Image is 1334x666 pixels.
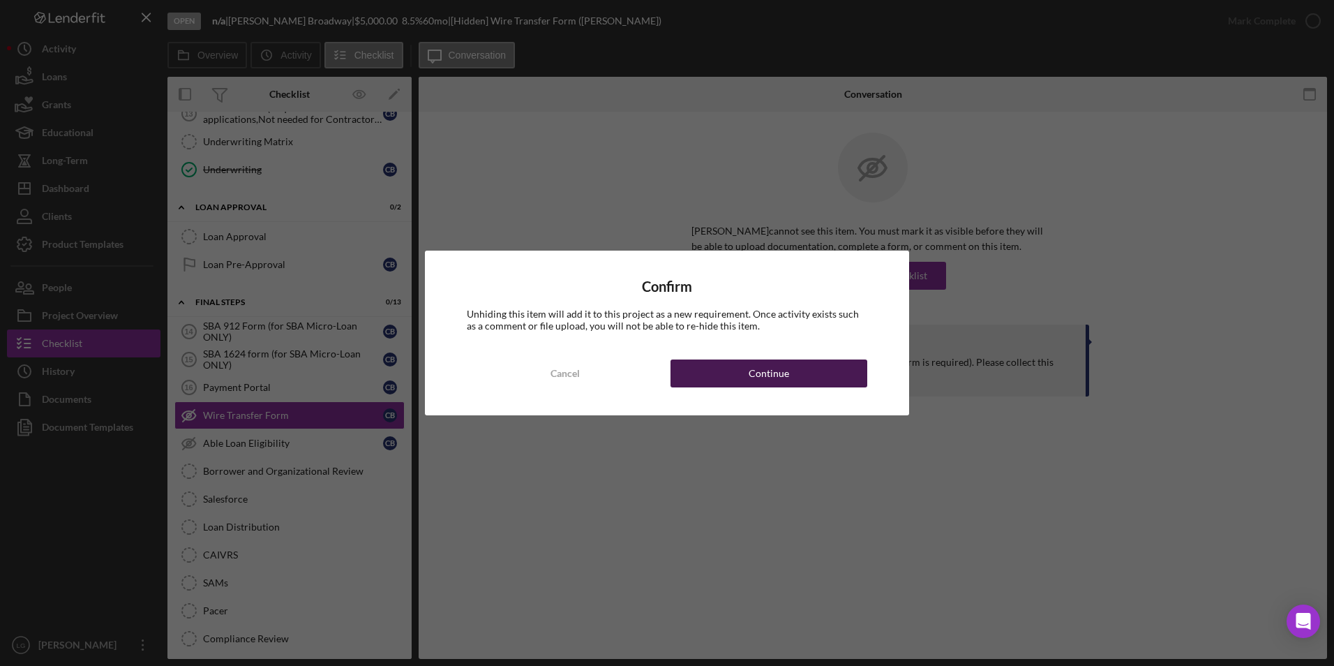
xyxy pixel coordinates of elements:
div: Continue [749,360,789,387]
button: Cancel [467,360,664,387]
h4: Confirm [467,279,867,295]
div: Cancel [550,360,580,387]
div: Unhiding this item will add it to this project as a new requirement. Once activity exists such as... [467,309,867,331]
div: Open Intercom Messenger [1287,605,1320,638]
button: Continue [670,360,867,387]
